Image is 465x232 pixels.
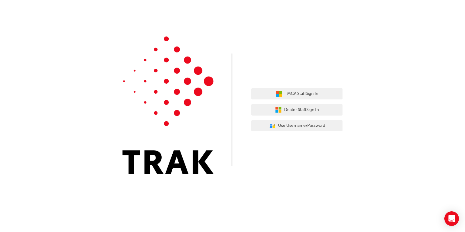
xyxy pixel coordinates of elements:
[444,211,459,226] div: Open Intercom Messenger
[251,120,343,132] button: Use Username/Password
[284,106,319,113] span: Dealer Staff Sign In
[285,90,318,97] span: TMCA Staff Sign In
[122,36,214,174] img: Trak
[251,104,343,116] button: Dealer StaffSign In
[251,88,343,100] button: TMCA StaffSign In
[278,122,325,129] span: Use Username/Password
